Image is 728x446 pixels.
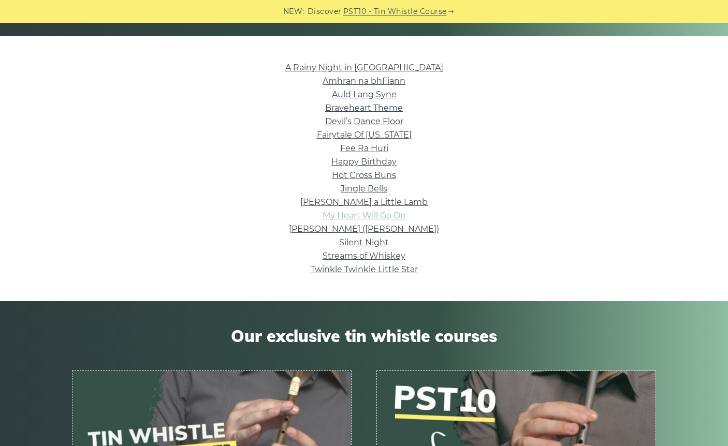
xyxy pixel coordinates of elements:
[72,326,656,346] span: Our exclusive tin whistle courses
[300,197,428,207] a: [PERSON_NAME] a Little Lamb
[317,130,412,140] a: Fairytale Of [US_STATE]
[341,184,387,194] a: Jingle Bells
[332,170,396,180] a: Hot Cross Buns
[339,237,389,247] a: Silent Night
[283,6,304,18] span: NEW:
[332,90,397,99] a: Auld Lang Syne
[325,103,403,113] a: Braveheart Theme
[340,143,388,153] a: Fee Ra Huri
[323,211,406,220] a: My Heart Will Go On
[325,116,403,126] a: Devil’s Dance Floor
[289,224,439,234] a: [PERSON_NAME] ([PERSON_NAME])
[331,157,397,167] a: Happy Birthday
[308,6,342,18] span: Discover
[311,264,418,274] a: Twinkle Twinkle Little Star
[343,6,447,18] a: PST10 - Tin Whistle Course
[285,63,443,72] a: A Rainy Night in [GEOGRAPHIC_DATA]
[323,251,405,261] a: Streams of Whiskey
[323,76,405,86] a: Amhran na bhFiann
